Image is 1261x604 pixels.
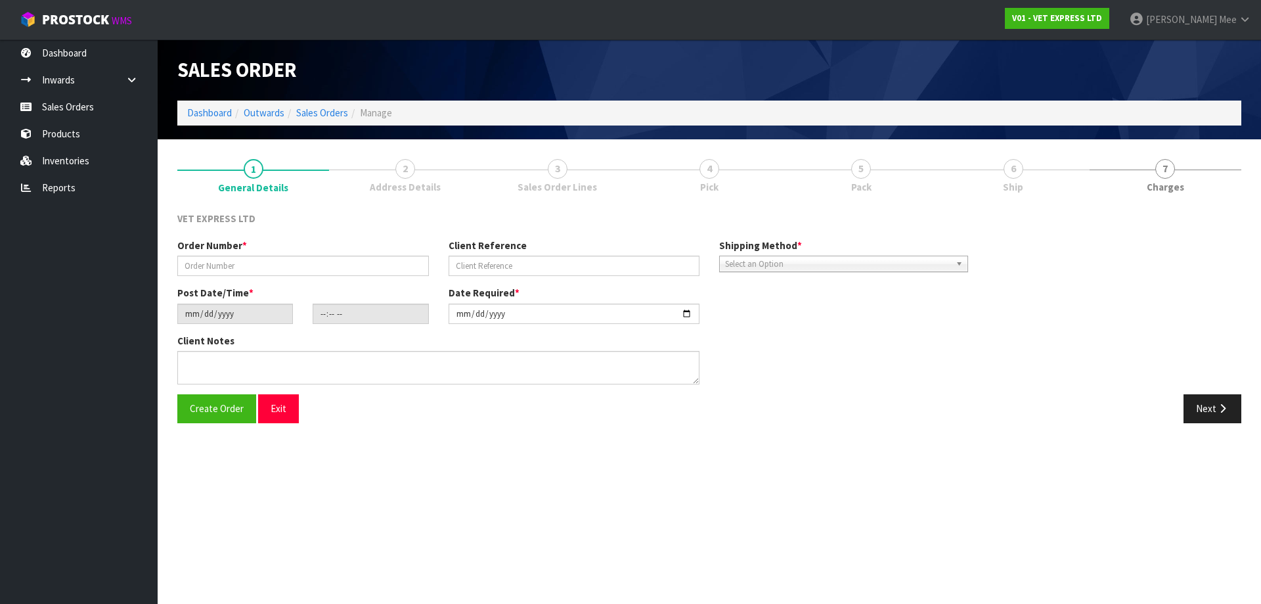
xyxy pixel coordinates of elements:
span: [PERSON_NAME] [1146,13,1217,26]
span: Create Order [190,402,244,415]
label: Client Reference [449,239,527,252]
span: Mee [1219,13,1237,26]
span: VET EXPRESS LTD [177,212,255,225]
span: Pick [700,180,719,194]
span: 1 [244,159,263,179]
button: Create Order [177,394,256,423]
span: 7 [1155,159,1175,179]
span: Select an Option [725,256,950,272]
span: General Details [218,181,288,195]
strong: V01 - VET EXPRESS LTD [1012,12,1102,24]
span: 6 [1004,159,1023,179]
span: Ship [1003,180,1023,194]
span: 4 [699,159,719,179]
span: 2 [395,159,415,179]
a: Dashboard [187,106,232,119]
span: 5 [851,159,871,179]
button: Exit [258,394,299,423]
label: Order Number [177,239,247,252]
img: cube-alt.png [20,11,36,28]
span: Manage [360,106,392,119]
button: Next [1184,394,1241,423]
span: Sales Order [177,57,297,82]
label: Client Notes [177,334,234,348]
span: Address Details [370,180,441,194]
span: 3 [548,159,567,179]
input: Order Number [177,256,429,276]
small: WMS [112,14,132,27]
a: Outwards [244,106,284,119]
a: Sales Orders [296,106,348,119]
span: Charges [1147,180,1184,194]
input: Client Reference [449,256,700,276]
span: Pack [851,180,872,194]
span: Sales Order Lines [518,180,597,194]
label: Post Date/Time [177,286,254,300]
span: ProStock [42,11,109,28]
label: Shipping Method [719,239,802,252]
label: Date Required [449,286,520,300]
span: General Details [177,202,1241,433]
